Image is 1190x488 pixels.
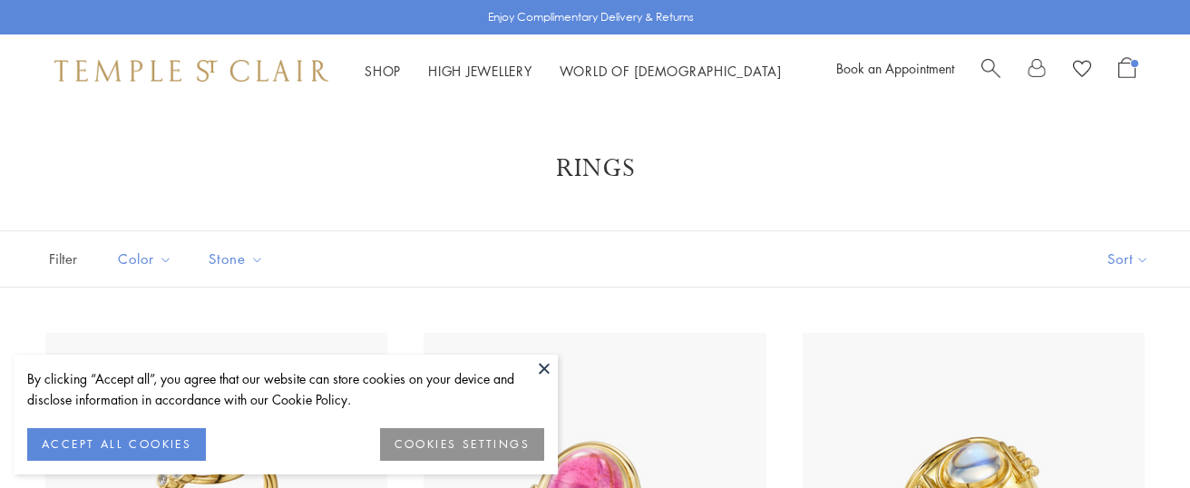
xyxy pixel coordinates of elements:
button: Color [104,239,186,279]
button: Show sort by [1067,231,1190,287]
nav: Main navigation [365,60,782,83]
div: By clicking “Accept all”, you agree that our website can store cookies on your device and disclos... [27,368,544,410]
p: Enjoy Complimentary Delivery & Returns [488,8,694,26]
button: COOKIES SETTINGS [380,428,544,461]
a: High JewelleryHigh Jewellery [428,62,532,80]
span: Color [109,248,186,270]
a: Open Shopping Bag [1118,57,1136,84]
a: View Wishlist [1073,57,1091,84]
a: ShopShop [365,62,401,80]
a: Book an Appointment [836,59,954,77]
a: Search [981,57,1000,84]
img: Temple St. Clair [54,60,328,82]
button: Stone [195,239,278,279]
h1: Rings [73,152,1117,185]
button: ACCEPT ALL COOKIES [27,428,206,461]
span: Stone [200,248,278,270]
a: World of [DEMOGRAPHIC_DATA]World of [DEMOGRAPHIC_DATA] [560,62,782,80]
